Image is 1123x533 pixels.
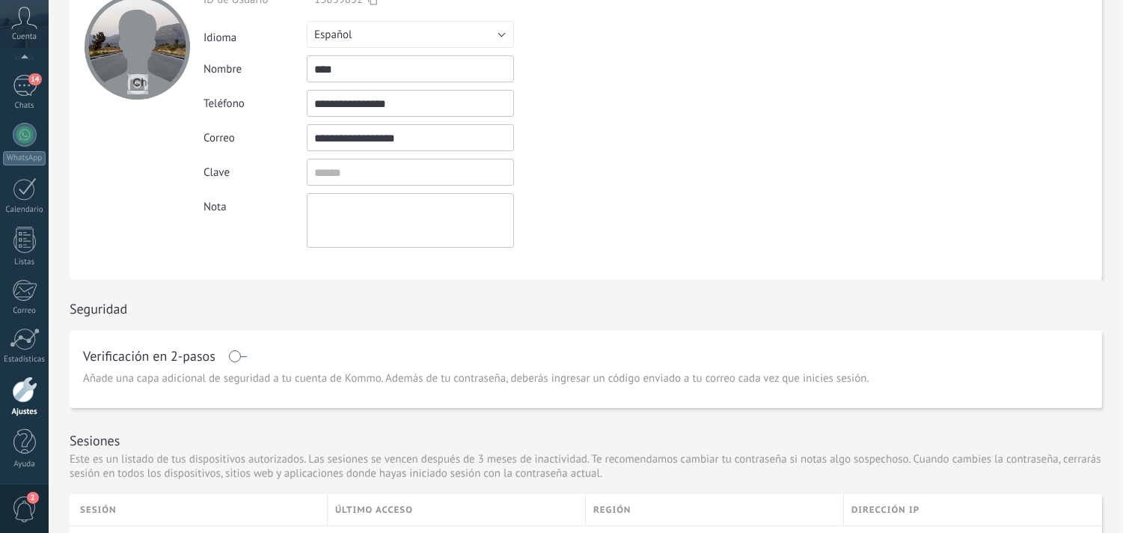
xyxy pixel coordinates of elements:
div: Nota [204,193,307,214]
h1: Verificación en 2-pasos [83,350,215,362]
div: Calendario [3,205,46,215]
div: Estadísticas [3,355,46,365]
div: Región [586,494,843,526]
div: Ajustes [3,407,46,417]
span: Añade una capa adicional de seguridad a tu cuenta de Kommo. Además de tu contraseña, deberás ingr... [83,371,869,386]
div: Chats [3,101,46,111]
div: Nombre [204,62,307,76]
div: Dirección IP [844,494,1102,526]
div: Correo [3,306,46,316]
div: WhatsApp [3,151,46,165]
div: Listas [3,258,46,267]
span: 14 [28,73,41,85]
p: Este es un listado de tus dispositivos autorizados. Las sesiones se vencen después de 3 meses de ... [70,452,1102,481]
span: Español [314,28,352,42]
span: 2 [27,492,39,504]
button: Español [307,21,514,48]
div: último acceso [328,494,585,526]
div: Sesión [80,494,327,526]
div: Ayuda [3,460,46,469]
div: Correo [204,131,307,145]
div: Teléfono [204,97,307,111]
h1: Sesiones [70,432,120,449]
div: Clave [204,165,307,180]
h1: Seguridad [70,300,127,317]
span: Cuenta [12,32,37,42]
div: Idioma [204,25,307,45]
